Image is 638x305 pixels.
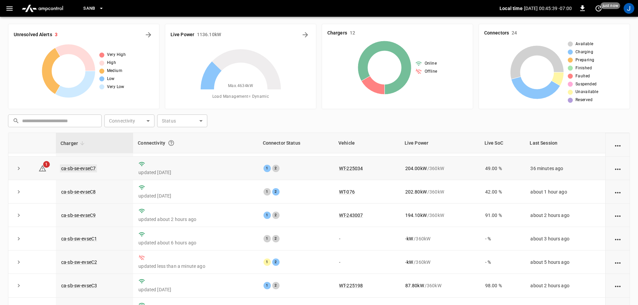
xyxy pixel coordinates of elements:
[38,165,46,171] a: 1
[614,165,622,172] div: action cell options
[500,5,523,12] p: Local time
[339,189,355,195] a: WT-076
[60,164,97,172] a: ca-sb-se-evseC7
[138,263,252,270] p: updated less than a minute ago
[480,250,525,274] td: - %
[405,259,413,265] p: - kW
[614,282,622,289] div: action cell options
[575,49,593,56] span: Charging
[614,212,622,219] div: action cell options
[14,257,24,267] button: expand row
[334,133,400,153] th: Vehicle
[614,142,622,148] div: action cell options
[405,188,474,195] div: / 360 kW
[480,133,525,153] th: Live SoC
[405,212,427,219] p: 194.10 kW
[400,133,480,153] th: Live Power
[263,235,271,242] div: 1
[601,2,620,9] span: just now
[480,227,525,250] td: - %
[14,187,24,197] button: expand row
[480,274,525,297] td: 98.00 %
[425,60,437,67] span: Online
[575,97,593,103] span: Reserved
[263,188,271,196] div: 1
[272,235,280,242] div: 2
[212,93,269,100] span: Load Management = Dynamic
[61,259,97,265] a: ca-sb-sw-evseC2
[405,259,474,265] div: / 360 kW
[480,157,525,180] td: 49.00 %
[405,235,474,242] div: / 360 kW
[524,5,572,12] p: [DATE] 00:45:39 -07:00
[339,283,363,288] a: WT-225198
[61,189,96,195] a: ca-sb-se-evseC8
[143,29,154,40] button: All Alerts
[480,204,525,227] td: 91.00 %
[107,68,122,74] span: Medium
[575,81,597,88] span: Suspended
[263,282,271,289] div: 1
[575,73,590,80] span: Faulted
[107,76,115,82] span: Low
[405,165,427,172] p: 204.00 kW
[272,258,280,266] div: 2
[138,137,253,149] div: Connectivity
[138,169,252,176] p: updated [DATE]
[614,188,622,195] div: action cell options
[614,235,622,242] div: action cell options
[197,31,221,39] h6: 1136.10 kW
[525,180,605,204] td: about 1 hour ago
[525,274,605,297] td: about 2 hours ago
[272,188,280,196] div: 2
[107,52,126,58] span: Very High
[425,68,437,75] span: Offline
[43,161,50,168] span: 1
[138,216,252,223] p: updated about 2 hours ago
[61,236,97,241] a: ca-sb-sw-evseC1
[593,3,604,14] button: set refresh interval
[575,89,598,95] span: Unavailable
[55,31,58,39] h6: 3
[405,282,474,289] div: / 360 kW
[350,29,355,37] h6: 12
[512,29,517,37] h6: 24
[14,163,24,173] button: expand row
[525,227,605,250] td: about 3 hours ago
[334,250,400,274] td: -
[525,133,605,153] th: Last Session
[138,239,252,246] p: updated about 6 hours ago
[14,281,24,291] button: expand row
[614,259,622,265] div: action cell options
[138,286,252,293] p: updated [DATE]
[575,57,595,64] span: Preparing
[263,212,271,219] div: 1
[339,166,363,171] a: WT-225034
[624,3,634,14] div: profile-icon
[14,234,24,244] button: expand row
[480,180,525,204] td: 42.00 %
[263,258,271,266] div: 1
[405,235,413,242] p: - kW
[81,2,107,15] button: SanB
[165,137,177,149] button: Connection between the charger and our software.
[525,204,605,227] td: about 2 hours ago
[334,227,400,250] td: -
[14,31,52,39] h6: Unresolved Alerts
[61,213,96,218] a: ca-sb-se-evseC9
[14,210,24,220] button: expand row
[272,282,280,289] div: 2
[575,41,594,48] span: Available
[263,165,271,172] div: 1
[107,84,124,90] span: Very Low
[61,283,97,288] a: ca-sb-sw-evseC3
[272,212,280,219] div: 2
[575,65,592,72] span: Finished
[171,31,194,39] h6: Live Power
[19,2,66,15] img: ampcontrol.io logo
[484,29,509,37] h6: Connectors
[258,133,334,153] th: Connector Status
[138,193,252,199] p: updated [DATE]
[405,212,474,219] div: / 360 kW
[405,188,427,195] p: 202.80 kW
